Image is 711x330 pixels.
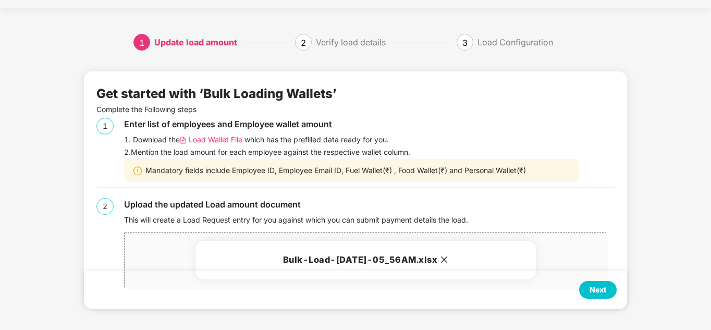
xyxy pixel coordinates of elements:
img: svg+xml;base64,PHN2ZyBpZD0iV2FybmluZ18tXzIweDIwIiBkYXRhLW5hbWU9Ildhcm5pbmcgLSAyMHgyMCIgeG1sbnM9Im... [132,166,143,176]
div: This will create a Load Request entry for you against which you can submit payment details the load. [124,214,615,226]
div: 1. Download the which has the prefilled data ready for you. [124,134,615,145]
div: Upload the updated Load amount document [124,198,615,211]
span: Bulk-Load-[DATE]-05_56AM.xlsx close [125,233,607,288]
div: Enter list of employees and Employee wallet amount [124,118,615,131]
div: Next [590,284,606,296]
span: 2 [301,38,306,48]
div: Mandatory fields include Employee ID, Employee Email ID, Fuel Wallet(₹) , Food Wallet(₹) and Pers... [124,159,579,182]
p: Complete the Following steps [96,104,615,115]
span: Load Wallet File [189,134,242,145]
div: 2. Mention the load amount for each employee against the respective wallet column. [124,146,615,158]
div: Load Configuration [477,34,553,51]
div: 1 [96,118,114,135]
img: svg+xml;base64,PHN2ZyB4bWxucz0iaHR0cDovL3d3dy53My5vcmcvMjAwMC9zdmciIHdpZHRoPSIxMi4wNTMiIGhlaWdodD... [180,137,186,144]
span: 3 [462,38,468,48]
div: 2 [96,198,114,215]
div: Update load amount [154,34,237,51]
div: Get started with ‘Bulk Loading Wallets’ [96,84,337,104]
div: Verify load details [316,34,386,51]
h3: Bulk-Load-[DATE]-05_56AM.xlsx [208,253,523,267]
span: close [440,255,448,264]
span: 1 [139,38,144,48]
